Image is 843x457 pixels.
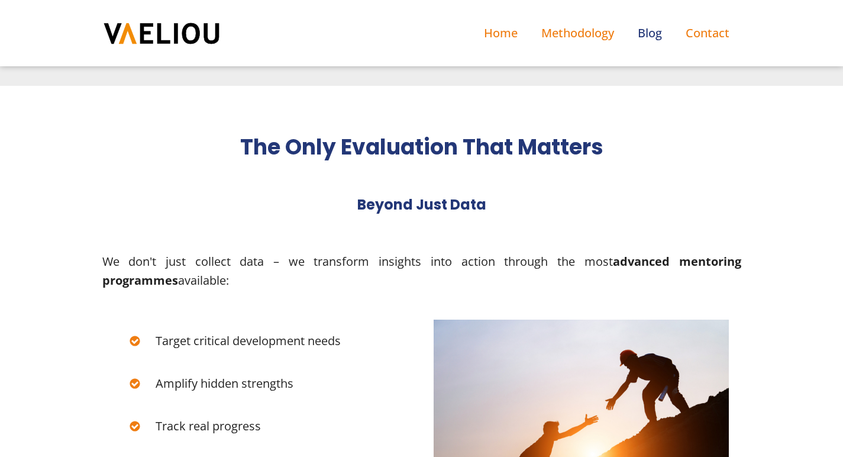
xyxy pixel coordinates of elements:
[102,21,221,46] img: VAELIOU - boost your performance
[156,417,261,436] div: Track real progress
[156,332,341,350] div: Target critical development needs
[626,12,674,54] a: Blog
[472,12,529,54] a: Home
[156,374,293,393] div: Amplify hidden strengths
[102,130,741,165] h1: The Only Evaluation That Matters
[102,252,741,290] p: We don't just collect data – we transform insights into action through the most available:
[674,12,741,54] a: Contact
[357,194,486,216] h3: Beyond Just Data
[102,253,741,288] strong: advanced mentoring programmes
[529,12,626,54] a: Methodology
